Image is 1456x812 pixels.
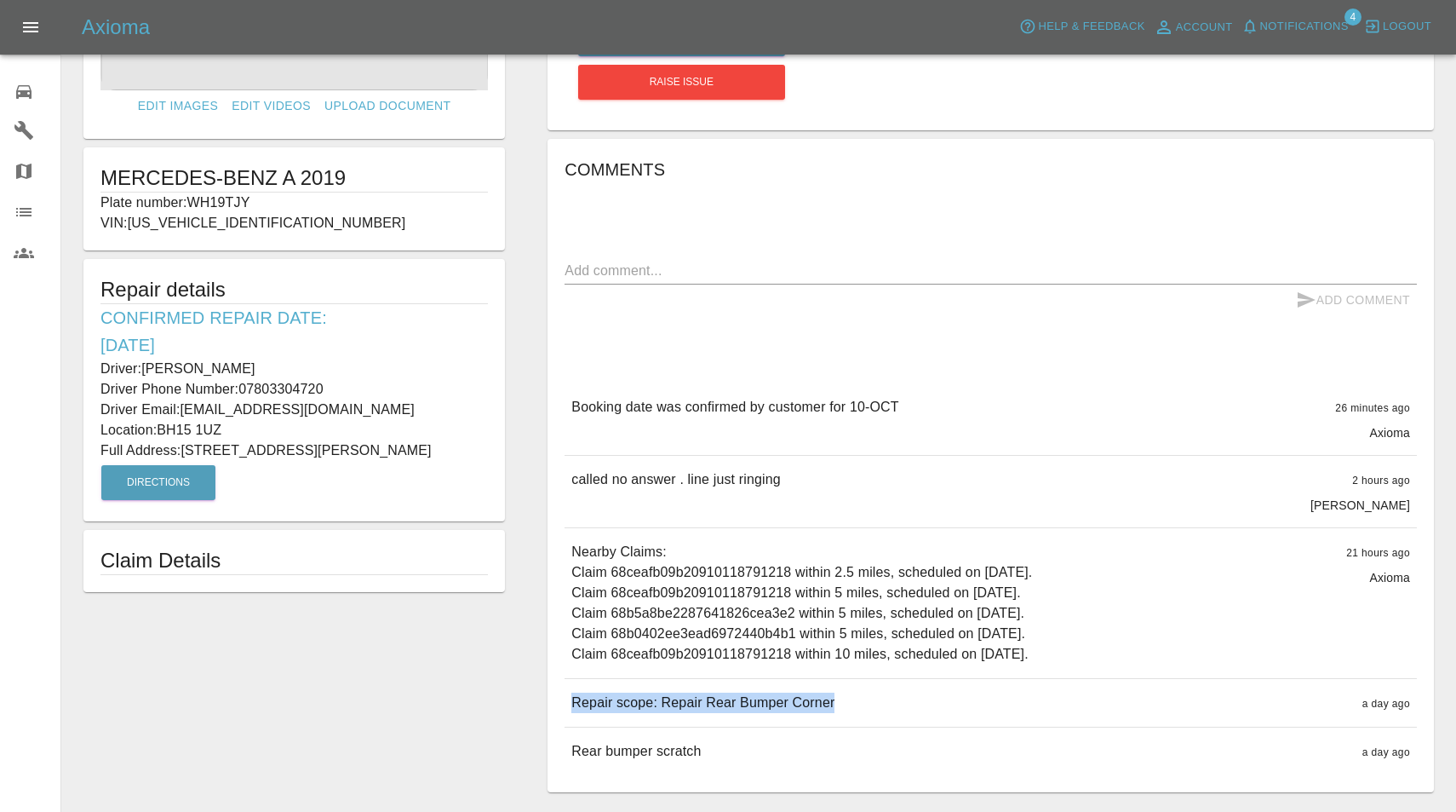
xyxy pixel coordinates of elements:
h5: Repair details [100,276,488,303]
p: Axioma [1369,569,1410,586]
p: called no answer . line just ringing [571,469,781,490]
button: Notifications [1237,14,1353,40]
button: Open drawer [10,7,51,48]
span: 2 hours ago [1352,475,1410,487]
span: 21 hours ago [1346,547,1410,559]
span: Help & Feedback [1038,17,1144,37]
button: Raise issue [578,65,785,100]
a: Account [1149,14,1237,41]
span: 4 [1344,9,1361,26]
p: Rear bumper scratch [571,741,701,762]
button: Directions [101,465,215,500]
button: Help & Feedback [1015,14,1149,40]
p: Driver Phone Number: 07803304720 [100,379,488,400]
p: Repair scope: Repair Rear Bumper Corner [571,693,834,713]
span: a day ago [1362,698,1410,710]
p: [PERSON_NAME] [1310,497,1410,514]
p: Plate number: WH19TJY [100,193,488,213]
span: 26 minutes ago [1335,402,1410,414]
p: Driver Email: [EMAIL_ADDRESS][DOMAIN_NAME] [100,400,488,420]
h6: Confirmed Repair Date: [DATE] [100,304,488,359]
a: Edit Images [131,90,225,122]
span: a day ago [1362,746,1410,758]
p: Location: BH15 1UZ [100,420,488,441]
p: Driver: [PERSON_NAME] [100,359,488,379]
p: VIN: [US_VEHICLE_IDENTIFICATION_NUMBER] [100,213,488,233]
h5: Axioma [82,14,150,41]
span: Notifications [1260,17,1349,37]
p: Nearby Claims: Claim 68ceafb09b20910118791218 within 2.5 miles, scheduled on [DATE]. Claim 68ceaf... [571,542,1032,665]
h1: Claim Details [100,547,488,574]
span: Account [1176,18,1233,37]
span: Logout [1383,17,1431,37]
h6: Comments [565,156,1417,183]
p: Booking date was confirmed by customer for 10-OCT [571,397,898,418]
p: Full Address: [STREET_ADDRESS][PERSON_NAME] [100,441,488,461]
p: Axioma [1369,424,1410,441]
h1: MERCEDES-BENZ A 2019 [100,164,488,192]
a: Edit Videos [225,90,318,122]
a: Upload Document [318,90,457,122]
button: Logout [1360,14,1436,40]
